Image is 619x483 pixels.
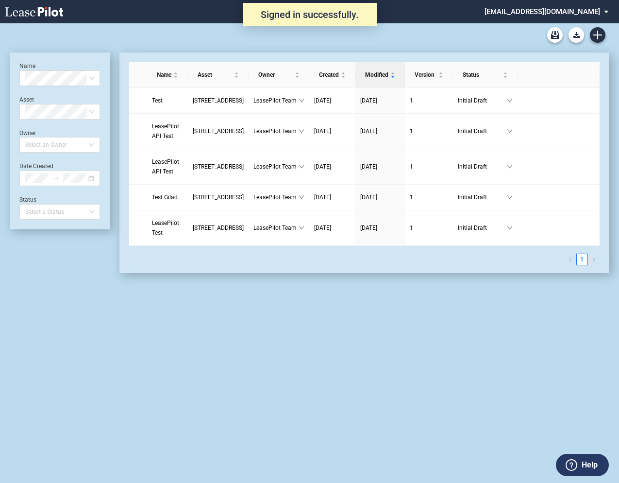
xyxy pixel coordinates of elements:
span: Initial Draft [458,96,507,105]
li: Next Page [588,254,600,265]
span: [DATE] [314,194,331,201]
label: Owner [19,130,36,137]
th: Name [147,62,188,88]
th: Status [453,62,518,88]
span: down [507,225,513,231]
span: LeasePilot Test [152,220,179,236]
th: Owner [249,62,309,88]
th: Created [309,62,355,88]
a: 1 [410,126,448,136]
button: left [565,254,576,265]
a: [DATE] [360,223,400,233]
span: [DATE] [314,163,331,170]
span: LeasePilot Team [253,126,299,136]
span: LeasePilot Team [253,162,299,172]
span: Test Gilad [152,194,178,201]
a: 1 [410,96,448,105]
a: [DATE] [314,96,351,105]
span: 1 [410,97,413,104]
button: right [588,254,600,265]
span: 109 State Street [193,163,244,170]
a: [STREET_ADDRESS] [193,192,244,202]
span: down [507,164,513,170]
a: [STREET_ADDRESS] [193,126,244,136]
span: Owner [258,70,293,80]
a: [STREET_ADDRESS] [193,162,244,172]
span: 109 State Street [193,128,244,135]
a: Download Blank Form [569,27,584,43]
span: [DATE] [314,97,331,104]
label: Help [582,459,598,471]
a: [DATE] [314,223,351,233]
th: Version [405,62,453,88]
th: Modified [355,62,405,88]
a: Test [152,96,183,105]
a: [DATE] [360,96,400,105]
span: Initial Draft [458,126,507,136]
span: left [568,257,573,262]
span: [DATE] [360,128,377,135]
span: 109 State Street [193,194,244,201]
label: Name [19,63,35,69]
a: [DATE] [360,192,400,202]
span: swap-right [52,175,59,182]
button: Help [556,454,609,476]
span: LeasePilot Team [253,192,299,202]
span: LeasePilot Team [253,96,299,105]
span: down [299,225,304,231]
span: [DATE] [314,128,331,135]
a: [DATE] [314,126,351,136]
label: Status [19,196,36,203]
a: LeasePilot API Test [152,121,183,141]
span: down [299,128,304,134]
a: [DATE] [314,162,351,172]
a: [DATE] [360,162,400,172]
a: [STREET_ADDRESS] [193,223,244,233]
span: [DATE] [360,194,377,201]
span: down [507,194,513,200]
a: [DATE] [314,192,351,202]
th: Asset [188,62,249,88]
a: Test Gilad [152,192,183,202]
span: down [507,128,513,134]
span: down [507,98,513,103]
span: Name [157,70,171,80]
span: Asset [198,70,232,80]
label: Date Created [19,163,53,170]
span: [DATE] [360,163,377,170]
span: [DATE] [360,224,377,231]
div: Signed in successfully. [243,3,377,26]
a: 1 [410,192,448,202]
li: Previous Page [565,254,576,265]
a: 1 [577,254,587,265]
span: 109 State Street [193,97,244,104]
a: 1 [410,162,448,172]
span: 109 State Street [193,224,244,231]
span: down [299,98,304,103]
span: LeasePilot API Test [152,123,179,139]
span: Test [152,97,163,104]
span: LeasePilot Team [253,223,299,233]
span: down [299,194,304,200]
span: Created [319,70,339,80]
span: Initial Draft [458,162,507,172]
span: down [299,164,304,170]
span: [DATE] [314,224,331,231]
span: Initial Draft [458,223,507,233]
a: LeasePilot Test [152,218,183,238]
span: LeasePilot API Test [152,158,179,175]
span: Status [463,70,501,80]
span: 1 [410,194,413,201]
span: to [52,175,59,182]
a: Create new document [590,27,605,43]
span: 1 [410,128,413,135]
a: 1 [410,223,448,233]
a: [DATE] [360,126,400,136]
span: right [591,257,596,262]
span: 1 [410,163,413,170]
span: Modified [365,70,388,80]
a: Archive [547,27,563,43]
label: Asset [19,96,34,103]
span: [DATE] [360,97,377,104]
